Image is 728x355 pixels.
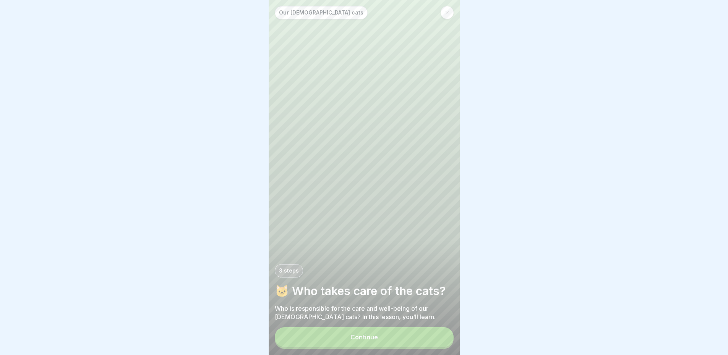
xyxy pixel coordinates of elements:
font: 3 steps [279,267,299,274]
font: 🐱 Who takes care of the cats? [275,284,446,298]
font: Our [DEMOGRAPHIC_DATA] cats [279,9,363,16]
font: Continue [350,333,378,341]
button: Continue [275,327,454,347]
font: Who is responsible for the care and well-being of our [DEMOGRAPHIC_DATA] cats? In this lesson, yo... [275,305,436,321]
